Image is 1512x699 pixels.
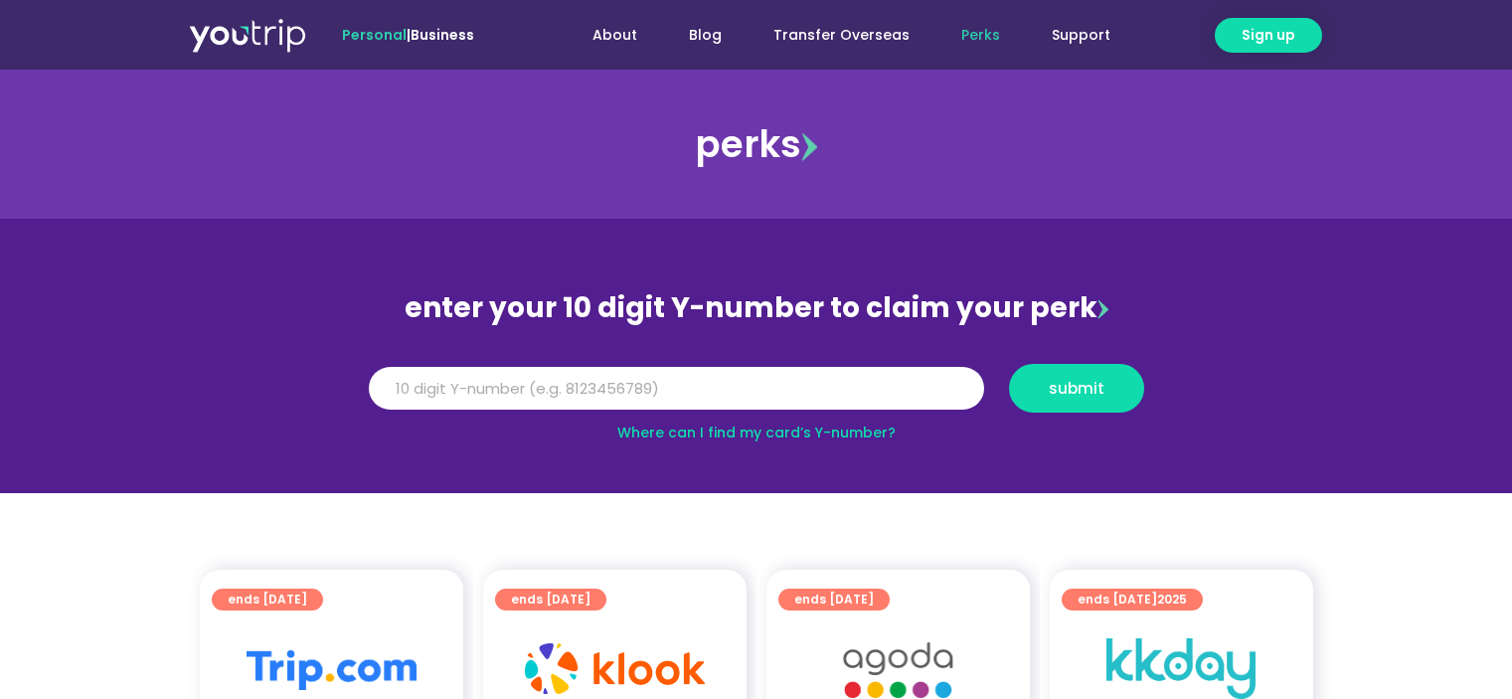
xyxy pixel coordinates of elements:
[495,589,606,611] a: ends [DATE]
[369,364,1144,428] form: Y Number
[1078,589,1187,611] span: ends [DATE]
[342,25,474,45] span: |
[1009,364,1144,413] button: submit
[1157,591,1187,608] span: 2025
[1049,381,1104,396] span: submit
[1026,17,1136,54] a: Support
[342,25,407,45] span: Personal
[528,17,1136,54] nav: Menu
[778,589,890,611] a: ends [DATE]
[228,589,307,611] span: ends [DATE]
[663,17,748,54] a: Blog
[1062,589,1203,611] a: ends [DATE]2025
[567,17,663,54] a: About
[359,282,1154,334] div: enter your 10 digit Y-number to claim your perk
[1215,18,1322,53] a: Sign up
[617,423,896,442] a: Where can I find my card’s Y-number?
[748,17,935,54] a: Transfer Overseas
[511,589,590,611] span: ends [DATE]
[935,17,1026,54] a: Perks
[1242,25,1295,46] span: Sign up
[369,367,984,411] input: 10 digit Y-number (e.g. 8123456789)
[411,25,474,45] a: Business
[794,589,874,611] span: ends [DATE]
[212,589,323,611] a: ends [DATE]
